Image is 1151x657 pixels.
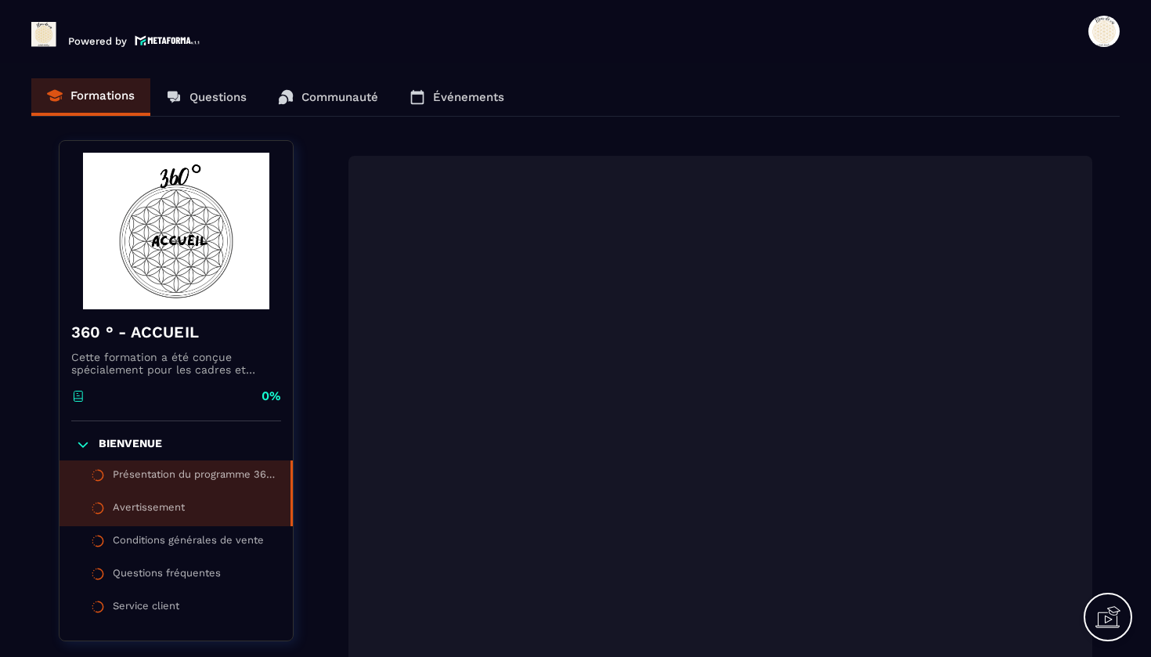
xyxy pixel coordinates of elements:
p: BIENVENUE [99,437,162,453]
iframe: YouTube video player [364,179,1077,655]
div: Avertissement [113,501,185,518]
div: Présentation du programme 360° [113,468,275,486]
div: Conditions générales de vente [113,534,264,551]
p: Powered by [68,35,127,47]
p: Cette formation a été conçue spécialement pour les cadres et responsables du secteur santé, médic... [71,351,281,376]
div: Questions fréquentes [113,567,221,584]
p: 0% [262,388,281,405]
img: banner [71,153,281,309]
img: logo [135,34,200,47]
h4: 360 ° - ACCUEIL [71,321,281,343]
div: Service client [113,600,179,617]
img: logo-branding [31,22,56,47]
